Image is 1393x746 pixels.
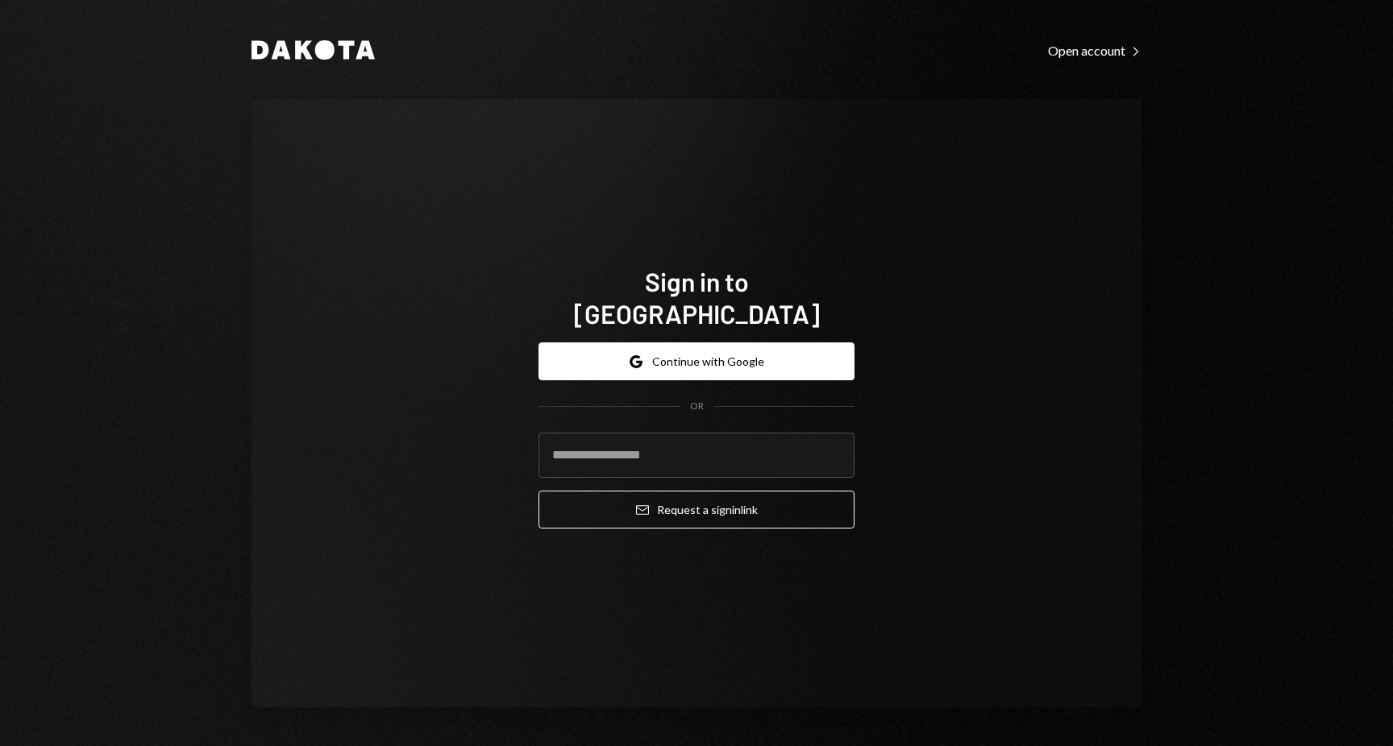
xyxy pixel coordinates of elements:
a: Open account [1048,41,1141,59]
div: OR [690,400,704,413]
div: Open account [1048,43,1141,59]
h1: Sign in to [GEOGRAPHIC_DATA] [538,265,855,329]
button: Continue with Google [538,342,855,380]
button: Request a signinlink [538,491,855,528]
